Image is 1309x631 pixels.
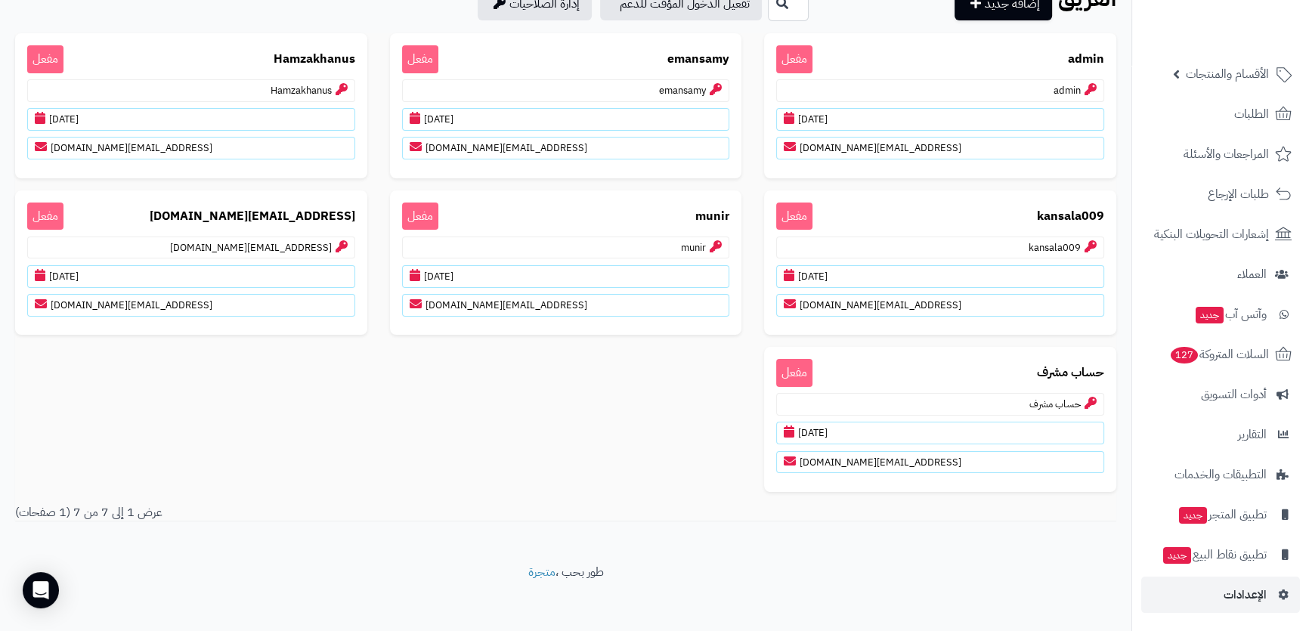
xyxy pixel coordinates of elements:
[1208,184,1269,205] span: طلبات الإرجاع
[776,203,812,230] span: مفعل
[27,203,63,230] span: مفعل
[1141,376,1300,413] a: أدوات التسويق
[27,294,355,317] p: [EMAIL_ADDRESS][DOMAIN_NAME]
[402,294,730,317] p: [EMAIL_ADDRESS][DOMAIN_NAME]
[274,51,355,68] b: Hamzakhanus
[1163,547,1191,564] span: جديد
[27,79,355,102] p: Hamzakhanus
[1141,216,1300,252] a: إشعارات التحويلات البنكية
[1141,456,1300,493] a: التطبيقات والخدمات
[1141,96,1300,132] a: الطلبات
[776,451,1104,474] p: [EMAIL_ADDRESS][DOMAIN_NAME]
[528,563,555,581] a: متجرة
[402,203,438,230] span: مفعل
[776,294,1104,317] p: [EMAIL_ADDRESS][DOMAIN_NAME]
[402,79,730,102] p: emansamy
[27,137,355,159] p: [EMAIL_ADDRESS][DOMAIN_NAME]
[402,137,730,159] p: [EMAIL_ADDRESS][DOMAIN_NAME]
[1184,144,1269,165] span: المراجعات والأسئلة
[776,137,1104,159] p: [EMAIL_ADDRESS][DOMAIN_NAME]
[4,504,566,521] div: عرض 1 إلى 7 من 7 (1 صفحات)
[1237,264,1267,285] span: العملاء
[1170,346,1199,364] span: 127
[667,51,729,68] b: emansamy
[1196,307,1224,323] span: جديد
[1141,136,1300,172] a: المراجعات والأسئلة
[776,265,1104,288] p: [DATE]
[1179,507,1207,524] span: جديد
[1141,176,1300,212] a: طلبات الإرجاع
[776,45,812,73] span: مفعل
[1238,424,1267,445] span: التقارير
[27,237,355,259] p: [EMAIL_ADDRESS][DOMAIN_NAME]
[402,108,730,131] p: [DATE]
[1206,21,1295,53] img: logo-2.png
[1169,344,1269,365] span: السلات المتروكة
[15,190,367,336] a: [EMAIL_ADDRESS][DOMAIN_NAME] مفعل[EMAIL_ADDRESS][DOMAIN_NAME][DATE][EMAIL_ADDRESS][DOMAIN_NAME]
[1141,336,1300,373] a: السلات المتروكة127
[150,208,355,225] b: [EMAIL_ADDRESS][DOMAIN_NAME]
[764,33,1116,178] a: admin مفعلadmin[DATE][EMAIL_ADDRESS][DOMAIN_NAME]
[776,359,812,387] span: مفعل
[1037,364,1104,382] b: حساب مشرف
[1154,224,1269,245] span: إشعارات التحويلات البنكية
[27,108,355,131] p: [DATE]
[776,79,1104,102] p: admin
[402,265,730,288] p: [DATE]
[1224,584,1267,605] span: الإعدادات
[1141,256,1300,292] a: العملاء
[1141,496,1300,533] a: تطبيق المتجرجديد
[776,108,1104,131] p: [DATE]
[27,45,63,73] span: مفعل
[402,45,438,73] span: مفعل
[764,190,1116,336] a: kansala009 مفعلkansala009[DATE][EMAIL_ADDRESS][DOMAIN_NAME]
[1141,577,1300,613] a: الإعدادات
[1201,384,1267,405] span: أدوات التسويق
[776,422,1104,444] p: [DATE]
[1162,544,1267,565] span: تطبيق نقاط البيع
[1037,208,1104,225] b: kansala009
[27,265,355,288] p: [DATE]
[764,347,1116,492] a: حساب مشرف مفعلحساب مشرف[DATE][EMAIL_ADDRESS][DOMAIN_NAME]
[1141,537,1300,573] a: تطبيق نقاط البيعجديد
[776,237,1104,259] p: kansala009
[695,208,729,225] b: munir
[1141,416,1300,453] a: التقارير
[390,190,742,336] a: munir مفعلmunir[DATE][EMAIL_ADDRESS][DOMAIN_NAME]
[1174,464,1267,485] span: التطبيقات والخدمات
[1141,296,1300,333] a: وآتس آبجديد
[1234,104,1269,125] span: الطلبات
[1177,504,1267,525] span: تطبيق المتجر
[402,237,730,259] p: munir
[15,33,367,178] a: Hamzakhanus مفعلHamzakhanus[DATE][EMAIL_ADDRESS][DOMAIN_NAME]
[776,393,1104,416] p: حساب مشرف
[390,33,742,178] a: emansamy مفعلemansamy[DATE][EMAIL_ADDRESS][DOMAIN_NAME]
[1194,304,1267,325] span: وآتس آب
[23,572,59,608] div: Open Intercom Messenger
[1068,51,1104,68] b: admin
[1186,63,1269,85] span: الأقسام والمنتجات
